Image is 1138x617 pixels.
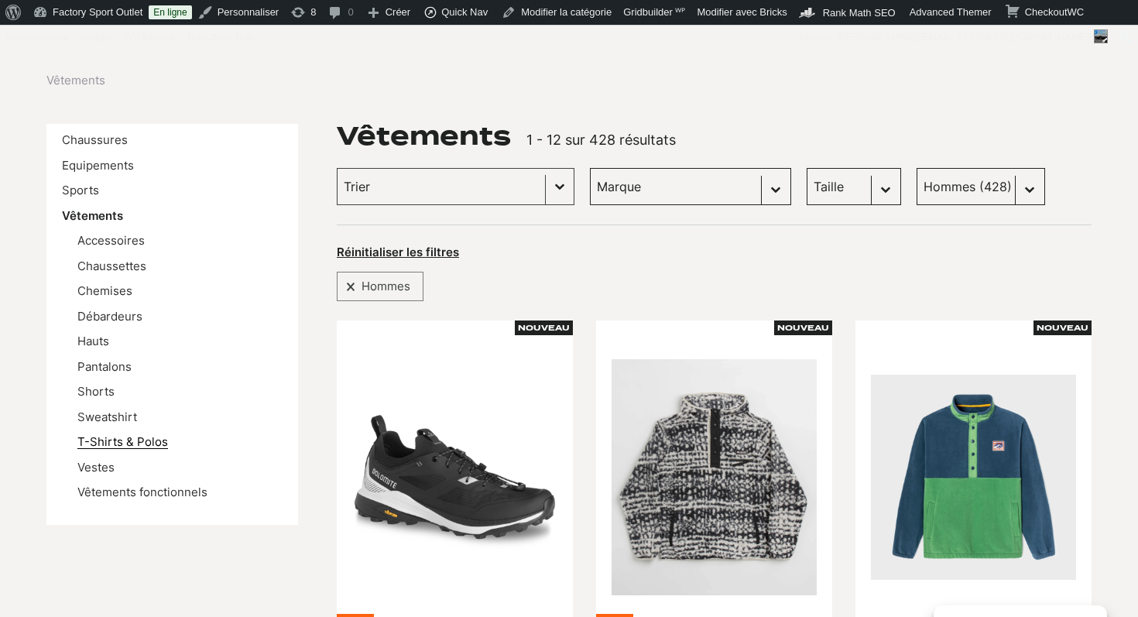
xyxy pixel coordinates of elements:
div: Hommes [337,272,423,301]
a: WP Rocket [118,25,180,50]
a: Hauts [77,334,109,348]
nav: breadcrumbs [46,72,105,90]
a: Imagify [74,25,118,50]
span: Hommes [355,276,416,297]
a: Vêtements fonctionnels [77,485,207,499]
input: Trier [344,177,539,197]
a: Equipements [62,158,134,173]
a: Sports [62,183,99,197]
span: [PERSON_NAME][EMAIL_ADDRESS][DOMAIN_NAME] [836,31,1089,43]
a: En ligne [149,5,191,19]
a: Sweatshirt [77,410,137,424]
div: RunCloud Hub [180,25,262,50]
a: T-Shirts & Polos [77,434,168,449]
h1: Vêtements [337,124,511,149]
a: Chaussettes [77,259,146,273]
a: Vêtements [62,208,123,223]
a: Chaussures [62,132,128,147]
button: Réinitialiser les filtres [337,245,459,260]
a: Débardeurs [77,309,142,324]
a: Shorts [77,384,115,399]
a: Accessoires [77,233,145,248]
a: Pantalons [77,359,132,374]
span: 1 - 12 sur 428 résultats [526,132,676,148]
span: Vêtements [46,72,105,90]
span: Rank Math SEO [823,7,896,19]
a: Vestes [77,460,115,475]
button: Basculer la liste [546,169,574,204]
a: Chemises [77,283,132,298]
a: Bonjour, [794,25,1114,50]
